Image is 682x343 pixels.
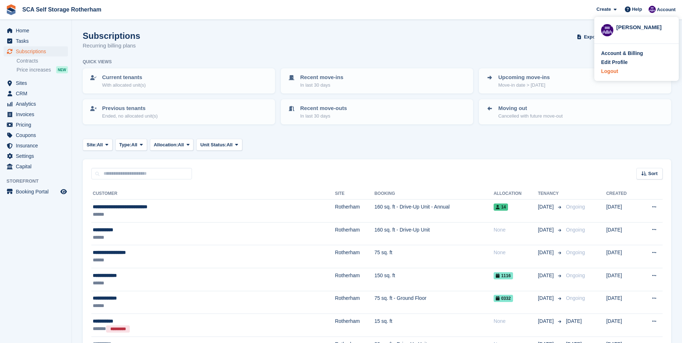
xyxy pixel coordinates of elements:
[335,200,375,223] td: Rotherham
[498,73,550,82] p: Upcoming move-ins
[83,69,274,93] a: Current tenants With allocated unit(s)
[606,268,638,291] td: [DATE]
[538,203,555,211] span: [DATE]
[16,187,59,197] span: Booking Portal
[601,59,628,66] div: Edit Profile
[19,4,104,15] a: SCA Self Storage Rotherham
[649,6,656,13] img: Kelly Neesham
[601,68,672,75] a: Logout
[17,58,68,64] a: Contracts
[601,24,613,36] img: Kelly Neesham
[83,59,112,65] h6: Quick views
[102,82,146,89] p: With allocated unit(s)
[480,100,670,124] a: Moving out Cancelled with future move-out
[494,272,513,279] span: 1116
[4,99,68,109] a: menu
[657,6,676,13] span: Account
[566,250,585,255] span: Ongoing
[4,120,68,130] a: menu
[538,317,555,325] span: [DATE]
[102,73,146,82] p: Current tenants
[282,69,472,93] a: Recent move-ins In last 30 days
[480,69,670,93] a: Upcoming move-ins Move-in date > [DATE]
[4,78,68,88] a: menu
[584,33,599,41] span: Export
[601,68,618,75] div: Logout
[16,130,59,140] span: Coupons
[4,88,68,99] a: menu
[196,139,242,151] button: Unit Status: All
[4,109,68,119] a: menu
[17,67,51,73] span: Price increases
[16,109,59,119] span: Invoices
[16,141,59,151] span: Insurance
[374,200,494,223] td: 160 sq. ft - Drive-Up Unit - Annual
[102,104,158,113] p: Previous tenants
[601,59,672,66] a: Edit Profile
[154,141,178,148] span: Allocation:
[119,141,132,148] span: Type:
[6,178,72,185] span: Storefront
[606,222,638,245] td: [DATE]
[56,66,68,73] div: NEW
[226,141,233,148] span: All
[374,291,494,314] td: 75 sq. ft - Ground Floor
[374,222,494,245] td: 160 sq. ft - Drive-Up Unit
[596,6,611,13] span: Create
[494,317,538,325] div: None
[83,139,113,151] button: Site: All
[6,4,17,15] img: stora-icon-8386f47178a22dfd0bd8f6a31ec36ba5ce8667c1dd55bd0f319d3a0aa187defe.svg
[566,227,585,233] span: Ongoing
[616,23,672,30] div: [PERSON_NAME]
[648,170,658,177] span: Sort
[538,188,563,200] th: Tenancy
[335,268,375,291] td: Rotherham
[494,249,538,256] div: None
[538,272,555,279] span: [DATE]
[566,204,585,210] span: Ongoing
[83,31,140,41] h1: Subscriptions
[102,113,158,120] p: Ended, no allocated unit(s)
[538,249,555,256] span: [DATE]
[16,26,59,36] span: Home
[200,141,226,148] span: Unit Status:
[606,188,638,200] th: Created
[374,314,494,337] td: 15 sq. ft
[374,188,494,200] th: Booking
[4,26,68,36] a: menu
[17,66,68,74] a: Price increases NEW
[4,151,68,161] a: menu
[538,226,555,234] span: [DATE]
[566,318,582,324] span: [DATE]
[606,314,638,337] td: [DATE]
[59,187,68,196] a: Preview store
[538,294,555,302] span: [DATE]
[16,88,59,99] span: CRM
[498,104,563,113] p: Moving out
[91,188,335,200] th: Customer
[335,291,375,314] td: Rotherham
[4,141,68,151] a: menu
[16,36,59,46] span: Tasks
[606,291,638,314] td: [DATE]
[300,113,347,120] p: In last 30 days
[601,50,672,57] a: Account & Billing
[374,245,494,268] td: 75 sq. ft
[16,78,59,88] span: Sites
[498,82,550,89] p: Move-in date > [DATE]
[4,130,68,140] a: menu
[16,99,59,109] span: Analytics
[374,268,494,291] td: 150 sq. ft
[494,295,513,302] span: 0332
[16,151,59,161] span: Settings
[494,203,508,211] span: 14
[83,42,140,50] p: Recurring billing plans
[16,46,59,56] span: Subscriptions
[606,200,638,223] td: [DATE]
[601,50,643,57] div: Account & Billing
[300,73,343,82] p: Recent move-ins
[83,100,274,124] a: Previous tenants Ended, no allocated unit(s)
[178,141,184,148] span: All
[4,187,68,197] a: menu
[115,139,147,151] button: Type: All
